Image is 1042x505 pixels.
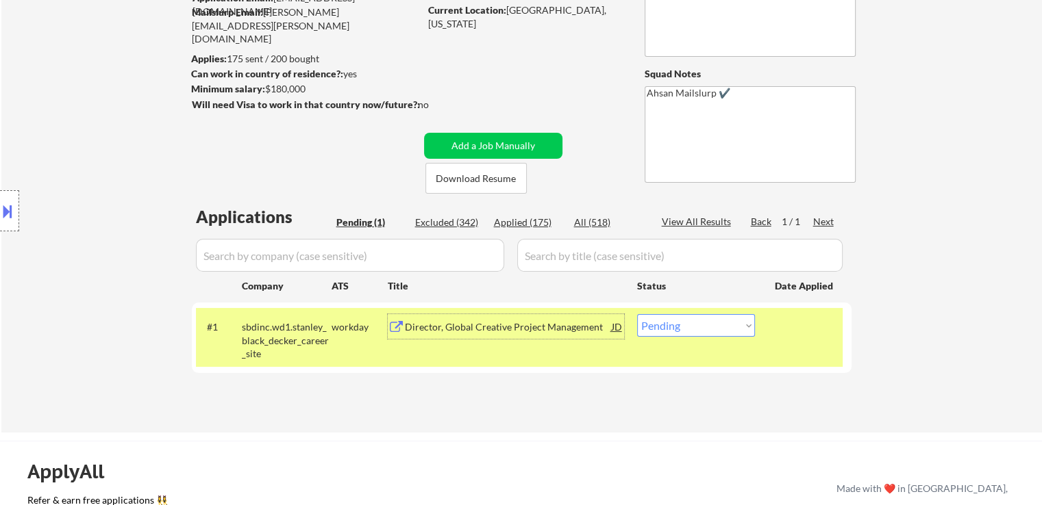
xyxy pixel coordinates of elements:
[428,3,622,30] div: [GEOGRAPHIC_DATA], [US_STATE]
[405,320,612,334] div: Director, Global Creative Project Management
[332,320,388,334] div: workday
[191,83,265,94] strong: Minimum salary:
[418,98,457,112] div: no
[192,99,420,110] strong: Will need Visa to work in that country now/future?:
[517,239,843,272] input: Search by title (case sensitive)
[27,460,120,483] div: ApplyAll
[388,279,624,293] div: Title
[191,53,227,64] strong: Applies:
[645,67,856,81] div: Squad Notes
[751,215,773,229] div: Back
[424,133,562,159] button: Add a Job Manually
[813,215,835,229] div: Next
[192,6,263,18] strong: Mailslurp Email:
[196,209,332,225] div: Applications
[242,320,332,361] div: sbdinc.wd1.stanley_black_decker_career_site
[637,273,755,298] div: Status
[425,163,527,194] button: Download Resume
[610,314,624,339] div: JD
[242,279,332,293] div: Company
[574,216,643,229] div: All (518)
[332,279,388,293] div: ATS
[775,279,835,293] div: Date Applied
[662,215,735,229] div: View All Results
[428,4,506,16] strong: Current Location:
[191,67,415,81] div: yes
[782,215,813,229] div: 1 / 1
[191,82,419,96] div: $180,000
[336,216,405,229] div: Pending (1)
[415,216,484,229] div: Excluded (342)
[191,68,343,79] strong: Can work in country of residence?:
[196,239,504,272] input: Search by company (case sensitive)
[494,216,562,229] div: Applied (175)
[192,5,419,46] div: [PERSON_NAME][EMAIL_ADDRESS][PERSON_NAME][DOMAIN_NAME]
[191,52,419,66] div: 175 sent / 200 bought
